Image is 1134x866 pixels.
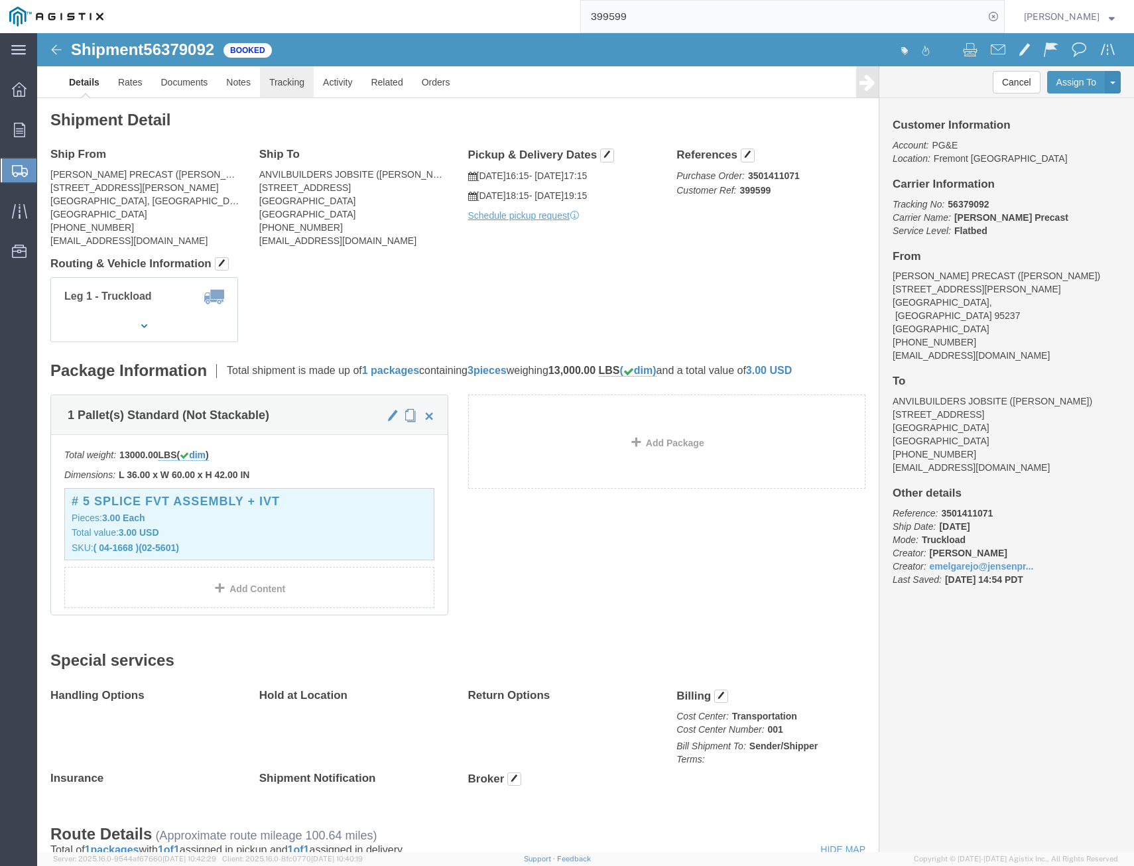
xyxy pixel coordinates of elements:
input: Search for shipment number, reference number [581,1,984,32]
span: Client: 2025.16.0-8fc0770 [222,855,363,863]
span: Server: 2025.16.0-9544af67660 [53,855,216,863]
span: [DATE] 10:40:19 [311,855,363,863]
span: [DATE] 10:42:29 [162,855,216,863]
img: logo [9,7,103,27]
a: Feedback [557,855,591,863]
button: [PERSON_NAME] [1023,9,1115,25]
iframe: FS Legacy Container [37,33,1134,852]
span: Copyright © [DATE]-[DATE] Agistix Inc., All Rights Reserved [914,853,1118,865]
a: Support [524,855,557,863]
span: Leilani Castellanos [1024,9,1100,24]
